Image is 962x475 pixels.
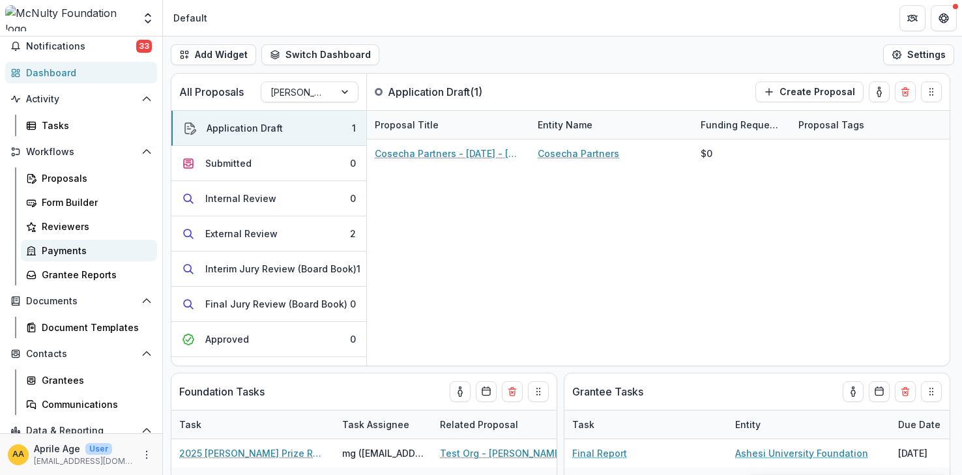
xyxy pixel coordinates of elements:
div: Task Assignee [334,418,417,431]
a: 2025 [PERSON_NAME] Prize Review [179,446,327,460]
div: Funding Requested [693,118,791,132]
div: Entity Name [530,118,600,132]
div: Proposal Title [367,118,446,132]
button: Delete card [895,81,916,102]
div: Form Builder [42,195,147,209]
p: Application Draft ( 1 ) [388,84,486,100]
div: Task [564,410,727,439]
a: Reviewers [21,216,157,237]
img: McNulty Foundation logo [5,5,134,31]
div: Task Assignee [334,410,432,439]
div: Funding Requested [693,111,791,139]
span: Documents [26,296,136,307]
button: Approved0 [171,322,366,357]
button: Open Data & Reporting [5,420,157,441]
div: 0 [350,156,356,170]
button: Open Contacts [5,343,157,364]
button: Delete card [502,381,523,402]
div: 0 [350,297,356,311]
div: Approved [205,332,249,346]
button: Settings [883,44,954,65]
button: Open entity switcher [139,5,157,31]
div: Task [171,410,334,439]
div: Entity [727,418,768,431]
p: Foundation Tasks [179,384,265,399]
div: $0 [701,147,712,160]
div: Aprile Age [12,450,24,459]
span: Activity [26,94,136,105]
p: User [85,443,112,455]
button: Get Help [931,5,957,31]
button: Drag [528,381,549,402]
div: Entity [727,410,890,439]
p: Aprile Age [34,442,80,455]
button: Open Workflows [5,141,157,162]
button: External Review2 [171,216,366,252]
button: Notifications33 [5,36,157,57]
button: Drag [921,381,942,402]
div: Final Jury Review (Board Book) [205,297,347,311]
div: mg ([EMAIL_ADDRESS][DOMAIN_NAME]) [342,446,424,460]
div: Task [171,418,209,431]
button: Calendar [869,381,890,402]
div: Tasks [42,119,147,132]
div: 1 [352,121,356,135]
div: Payments [42,244,147,257]
div: Proposal Tags [791,111,954,139]
button: Open Documents [5,291,157,311]
div: Internal Review [205,192,276,205]
button: Internal Review0 [171,181,366,216]
div: Submitted [205,156,252,170]
a: Dashboard [5,62,157,83]
button: Application Draft1 [171,111,366,146]
div: Due Date [890,418,948,431]
div: Proposal Title [367,111,530,139]
div: Related Proposal [432,418,526,431]
button: Final Jury Review (Board Book)0 [171,287,366,322]
button: toggle-assigned-to-me [843,381,864,402]
a: Cosecha Partners [538,147,619,160]
div: Entity Name [530,111,693,139]
div: Document Templates [42,321,147,334]
span: Contacts [26,349,136,360]
nav: breadcrumb [168,8,212,27]
a: Proposals [21,167,157,189]
button: Switch Dashboard [261,44,379,65]
button: toggle-assigned-to-me [869,81,890,102]
div: Proposal Tags [791,118,872,132]
div: Grantees [42,373,147,387]
a: Test Org - [PERSON_NAME] - [DATE] - [DATE] [PERSON_NAME] Prize Application [440,446,587,460]
div: 2 [350,227,356,240]
a: Form Builder [21,192,157,213]
button: toggle-assigned-to-me [450,381,471,402]
button: Drag [921,81,942,102]
div: Proposals [42,171,147,185]
span: Data & Reporting [26,425,136,437]
button: Delete card [895,381,916,402]
button: Create Proposal [755,81,864,102]
button: Interim Jury Review (Board Book)1 [171,252,366,287]
div: Reviewers [42,220,147,233]
div: 0 [350,192,356,205]
div: 1 [357,262,360,276]
button: Partners [899,5,926,31]
a: Payments [21,240,157,261]
button: Calendar [476,381,497,402]
div: Communications [42,397,147,411]
button: More [139,447,154,463]
p: [EMAIL_ADDRESS][DOMAIN_NAME] [34,455,134,467]
div: Related Proposal [432,410,595,439]
div: Application Draft [207,121,283,135]
div: Dashboard [26,66,147,79]
div: Default [173,11,207,25]
p: All Proposals [179,84,244,100]
a: Final Report [572,446,627,460]
a: Communications [21,394,157,415]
